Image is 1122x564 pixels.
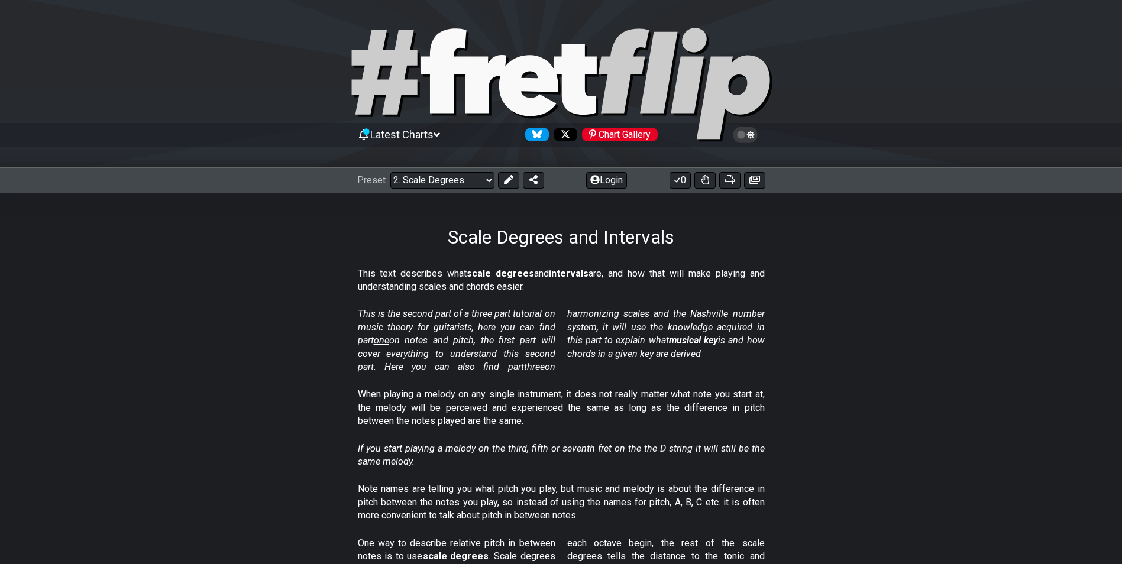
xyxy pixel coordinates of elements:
strong: scale degrees [423,550,489,562]
button: Toggle Dexterity for all fretkits [694,172,716,189]
span: Toggle light / dark theme [739,129,752,140]
button: Edit Preset [498,172,519,189]
p: When playing a melody on any single instrument, it does not really matter what note you start at,... [358,388,765,427]
button: Login [586,172,627,189]
button: Share Preset [523,172,544,189]
span: three [524,361,545,372]
div: Chart Gallery [582,128,658,141]
button: Create image [744,172,765,189]
span: Preset [357,174,386,186]
h1: Scale Degrees and Intervals [448,226,674,248]
span: one [374,335,389,346]
strong: scale degrees [467,268,534,279]
a: Follow #fretflip at Bluesky [520,128,549,141]
p: Note names are telling you what pitch you play, but music and melody is about the difference in p... [358,482,765,522]
em: If you start playing a melody on the third, fifth or seventh fret on the the D string it will sti... [358,443,765,467]
strong: musical key [669,335,718,346]
p: This text describes what and are, and how that will make playing and understanding scales and cho... [358,267,765,294]
a: #fretflip at Pinterest [577,128,658,141]
em: This is the second part of a three part tutorial on music theory for guitarists, here you can fin... [358,308,765,372]
button: Print [719,172,741,189]
span: Latest Charts [370,128,434,141]
select: Preset [390,172,494,189]
strong: intervals [549,268,589,279]
button: 0 [670,172,691,189]
a: Follow #fretflip at X [549,128,577,141]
